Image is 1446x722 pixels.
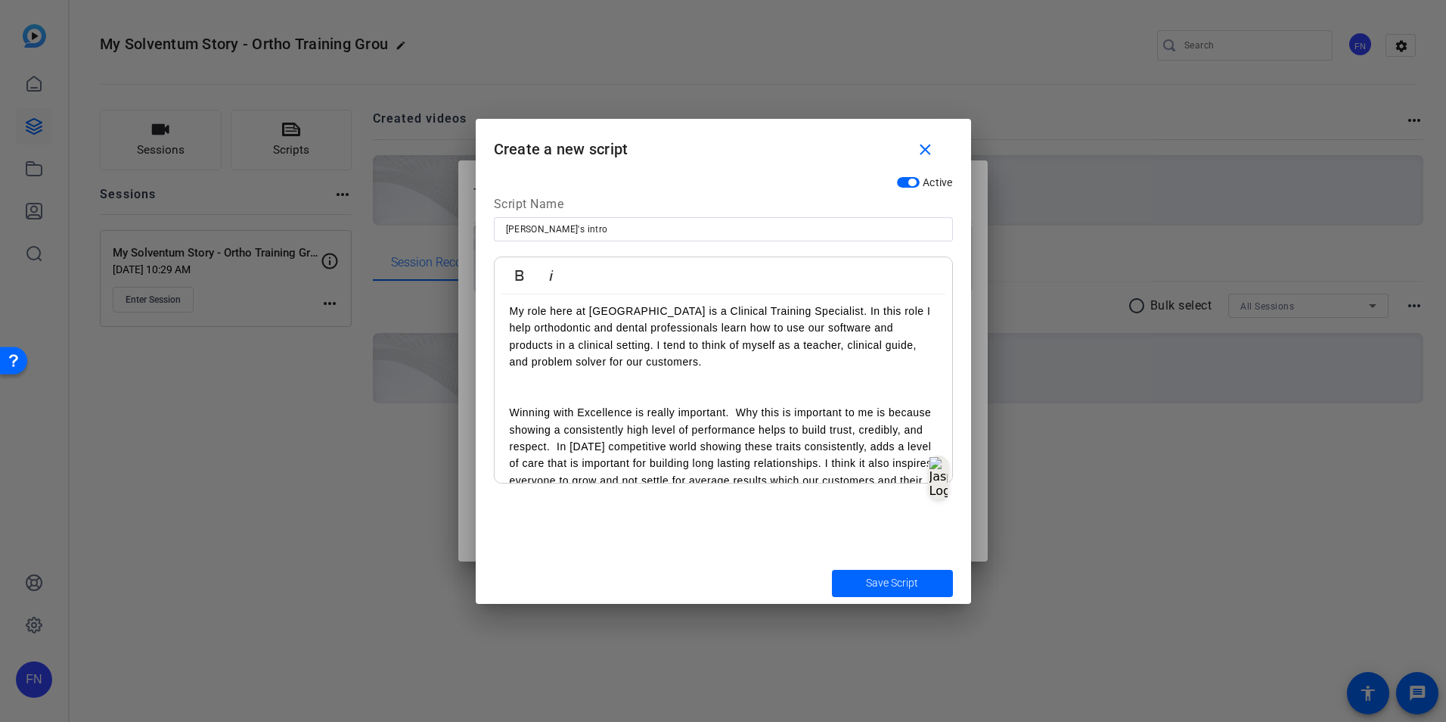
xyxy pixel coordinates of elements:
span: Save Script [866,575,918,591]
div: Script Name [494,195,953,218]
span: Active [923,176,953,188]
h1: Create a new script [476,119,971,168]
input: Enter Script Name [506,220,941,238]
p: My role here at [GEOGRAPHIC_DATA] is a Clinical Training Specialist. In this role I help orthodon... [510,303,937,404]
button: Save Script [832,570,953,597]
p: Winning with Excellence is really important. Why this is important to me is because showing a con... [510,404,937,506]
mat-icon: close [916,141,935,160]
